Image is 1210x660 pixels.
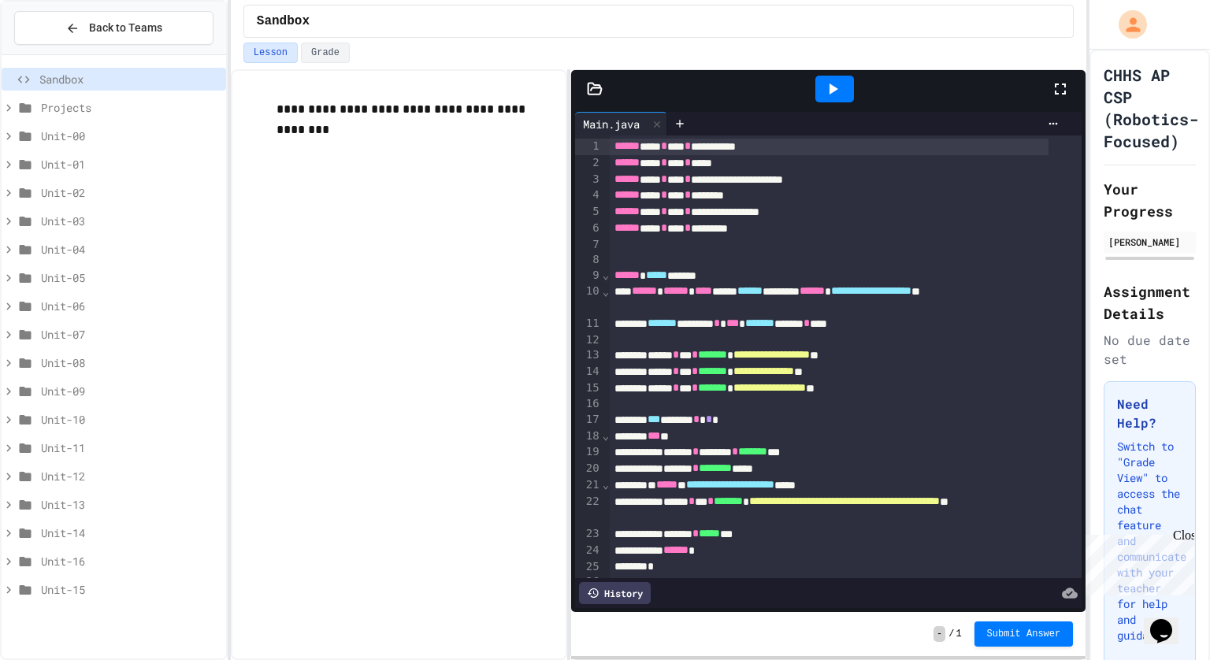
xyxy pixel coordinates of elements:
[41,354,220,371] span: Unit-08
[575,204,601,221] div: 5
[575,116,648,132] div: Main.java
[41,269,220,286] span: Unit-05
[956,628,961,640] span: 1
[575,526,601,543] div: 23
[41,411,220,428] span: Unit-10
[933,626,945,642] span: -
[575,574,601,590] div: 26
[575,444,601,461] div: 19
[41,213,220,229] span: Unit-03
[575,559,601,575] div: 25
[39,71,220,87] span: Sandbox
[575,412,601,428] div: 17
[575,347,601,364] div: 13
[575,172,601,188] div: 3
[575,477,601,494] div: 21
[41,241,220,258] span: Unit-04
[6,6,109,100] div: Chat with us now!Close
[89,20,162,36] span: Back to Teams
[948,628,954,640] span: /
[1102,6,1151,43] div: My Account
[41,581,220,598] span: Unit-15
[41,184,220,201] span: Unit-02
[575,268,601,284] div: 9
[575,332,601,348] div: 12
[1117,395,1182,432] h3: Need Help?
[41,326,220,343] span: Unit-07
[1104,178,1196,222] h2: Your Progress
[41,383,220,399] span: Unit-09
[257,12,310,31] span: Sandbox
[1104,331,1196,369] div: No due date set
[41,156,220,172] span: Unit-01
[575,494,601,527] div: 22
[41,99,220,116] span: Projects
[575,428,601,445] div: 18
[575,252,601,268] div: 8
[974,621,1074,647] button: Submit Answer
[41,525,220,541] span: Unit-14
[1108,235,1191,249] div: [PERSON_NAME]
[602,429,610,442] span: Fold line
[41,496,220,513] span: Unit-13
[575,155,601,172] div: 2
[41,553,220,569] span: Unit-16
[575,543,601,559] div: 24
[602,285,610,298] span: Fold line
[987,628,1061,640] span: Submit Answer
[1079,528,1194,595] iframe: chat widget
[1117,439,1182,643] p: Switch to "Grade View" to access the chat feature and communicate with your teacher for help and ...
[575,284,601,315] div: 10
[41,298,220,314] span: Unit-06
[575,364,601,380] div: 14
[301,43,350,63] button: Grade
[575,187,601,204] div: 4
[575,316,601,332] div: 11
[602,478,610,491] span: Fold line
[14,11,213,45] button: Back to Teams
[1104,64,1198,152] h1: CHHS AP CSP (Robotics-Focused)
[575,139,601,155] div: 1
[575,237,601,253] div: 7
[1104,280,1196,324] h2: Assignment Details
[575,221,601,237] div: 6
[575,461,601,477] div: 20
[575,112,667,135] div: Main.java
[1144,597,1194,644] iframe: chat widget
[243,43,298,63] button: Lesson
[602,269,610,281] span: Fold line
[575,380,601,397] div: 15
[41,468,220,484] span: Unit-12
[575,396,601,412] div: 16
[579,582,651,604] div: History
[41,439,220,456] span: Unit-11
[41,128,220,144] span: Unit-00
